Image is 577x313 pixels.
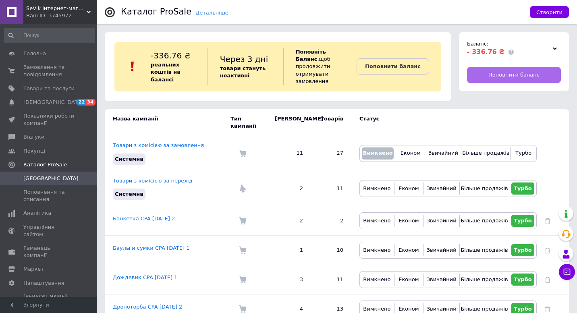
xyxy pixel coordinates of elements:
td: 1 [267,236,311,265]
td: Тип кампанії [230,109,267,136]
span: Звичайний [427,218,457,224]
button: Турбо [511,182,534,195]
td: 11 [311,265,351,294]
b: реальних коштів на балансі [151,62,181,82]
span: Замовлення та повідомлення [23,64,75,78]
button: Звичайний [425,244,457,256]
span: [DEMOGRAPHIC_DATA] [23,99,83,106]
button: Більше продажів [462,182,506,195]
img: Комісія за замовлення [239,246,247,254]
span: Турбо [514,247,532,253]
a: Дроноторба CPA [DATE] 2 [113,304,182,310]
span: Економ [399,218,419,224]
span: Створити [536,9,562,15]
button: Економ [396,215,421,227]
img: Комісія за замовлення [239,149,247,158]
img: Комісія за замовлення [239,305,247,313]
button: Більше продажів [463,147,508,160]
span: Каталог ProSale [23,161,67,168]
span: Вимкнено [363,306,390,312]
img: Комісія за замовлення [239,217,247,225]
span: Поповнення та списання [23,189,75,203]
span: - 336.76 ₴ [467,48,504,56]
button: Вимкнено [362,182,392,195]
span: Економ [399,306,419,312]
div: Ваш ID: 3745972 [26,12,97,19]
td: Назва кампанії [105,109,230,136]
b: товари стануть неактивні [220,65,266,79]
span: Гаманець компанії [23,245,75,259]
span: Звичайний [427,185,457,191]
a: Видалити [545,247,550,253]
b: Поповнити баланс [365,63,421,69]
b: Поповніть Баланс [296,49,326,62]
span: Більше продажів [461,247,508,253]
span: Налаштування [23,280,64,287]
span: Більше продажів [461,185,508,191]
a: Товари з комісією за перехід [113,178,193,184]
td: 2 [267,206,311,236]
td: Статус [351,109,537,136]
button: Економ [396,244,421,256]
div: , щоб продовжити отримувати замовлення [283,48,357,85]
span: Звичайний [428,150,458,156]
span: Вимкнено [363,218,390,224]
button: Економ [398,147,423,160]
a: Банкетка CPA [DATE] 2 [113,216,175,222]
span: Турбо [514,276,532,282]
img: :exclamation: [127,60,139,73]
span: Поповнити баланс [488,71,540,79]
span: Більше продажів [461,276,508,282]
a: Видалити [545,306,550,312]
button: Економ [396,182,421,195]
td: 11 [267,136,311,171]
span: Більше продажів [461,218,508,224]
span: Через 3 дні [220,54,268,64]
td: 27 [311,136,351,171]
span: Покупці [23,147,45,155]
span: Звичайний [427,247,457,253]
td: 2 [267,171,311,206]
button: Турбо [511,244,534,256]
span: Турбо [514,306,532,312]
button: Вимкнено [362,215,392,227]
button: Більше продажів [462,274,506,286]
a: Товари з комісією за замовлення [113,142,204,148]
button: Звичайний [427,147,459,160]
span: Вимкнено [363,276,390,282]
a: Детальніше [195,10,228,16]
span: Головна [23,50,46,57]
button: Турбо [511,274,534,286]
span: Турбо [515,150,531,156]
span: [GEOGRAPHIC_DATA] [23,175,79,182]
span: 22 [77,99,86,106]
span: Більше продажів [461,306,508,312]
span: Звичайний [427,306,457,312]
a: Поповнити баланс [467,67,561,83]
button: Турбо [513,147,534,160]
span: 34 [86,99,95,106]
button: Більше продажів [462,244,506,256]
span: Вимкнено [363,185,390,191]
button: Більше продажів [462,215,506,227]
button: Турбо [511,215,534,227]
td: 10 [311,236,351,265]
input: Пошук [4,28,95,43]
a: Баулы и сумки CPA [DATE] 1 [113,245,189,251]
span: Показники роботи компанії [23,112,75,127]
td: [PERSON_NAME] [267,109,311,136]
div: Каталог ProSale [121,8,191,16]
td: Товарів [311,109,351,136]
button: Звичайний [425,215,457,227]
span: Вимкнено [363,150,392,156]
span: Системна [115,156,143,162]
button: Вимкнено [362,274,392,286]
a: Видалити [545,218,550,224]
td: 11 [311,171,351,206]
button: Звичайний [425,274,457,286]
button: Звичайний [425,182,457,195]
span: Баланс: [467,41,488,47]
a: Поповнити баланс [357,58,429,75]
button: Вимкнено [362,244,392,256]
span: Звичайний [427,276,457,282]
